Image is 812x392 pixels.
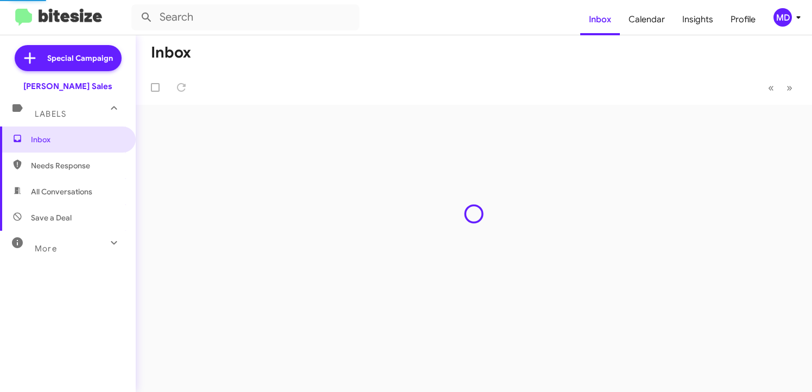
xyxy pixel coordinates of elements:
[47,53,113,64] span: Special Campaign
[762,77,799,99] nav: Page navigation example
[35,109,66,119] span: Labels
[580,4,620,35] a: Inbox
[674,4,722,35] a: Insights
[23,81,112,92] div: [PERSON_NAME] Sales
[131,4,359,30] input: Search
[722,4,764,35] a: Profile
[780,77,799,99] button: Next
[786,81,792,94] span: »
[31,160,123,171] span: Needs Response
[31,186,92,197] span: All Conversations
[762,77,781,99] button: Previous
[31,134,123,145] span: Inbox
[31,212,72,223] span: Save a Deal
[620,4,674,35] a: Calendar
[151,44,191,61] h1: Inbox
[35,244,57,254] span: More
[15,45,122,71] a: Special Campaign
[773,8,792,27] div: MD
[764,8,800,27] button: MD
[768,81,774,94] span: «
